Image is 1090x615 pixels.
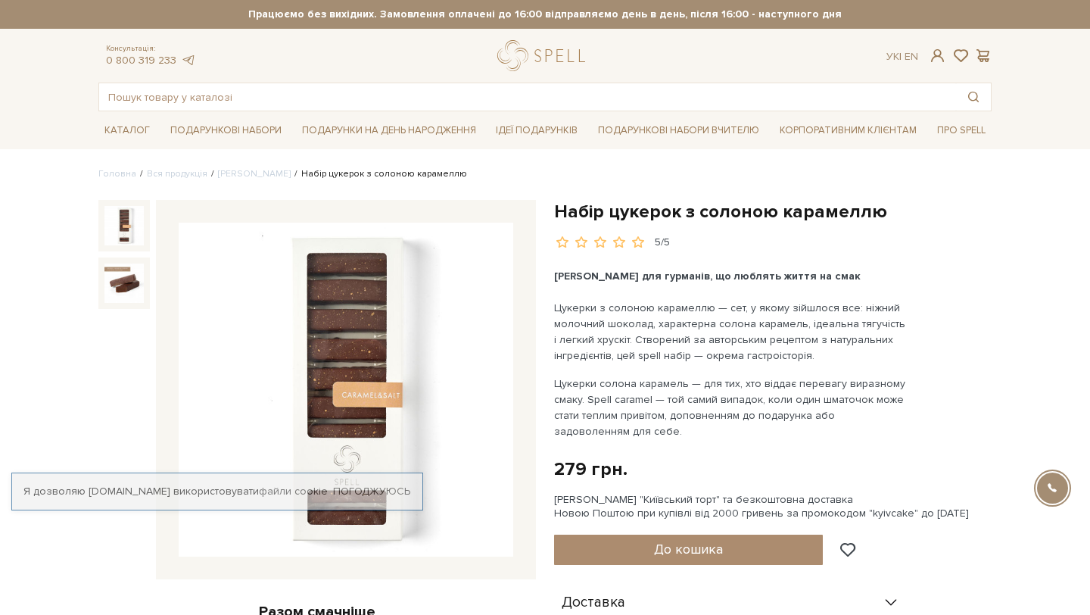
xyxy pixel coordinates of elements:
[291,167,467,181] li: Набір цукерок з солоною карамеллю
[218,168,291,180] a: [PERSON_NAME]
[554,377,908,438] span: Цукерки солона карамель — для тих, хто віддає перевагу виразному смаку. Spell caramel — той самий...
[259,485,328,498] a: файли cookie
[98,8,992,21] strong: Працюємо без вихідних. Замовлення оплачені до 16:00 відправляємо день в день, після 16:00 - насту...
[333,485,410,498] a: Погоджуюсь
[99,83,956,111] input: Пошук товару у каталозі
[654,541,723,557] span: До кошика
[554,457,628,481] div: 279 грн.
[98,168,136,180] a: Головна
[490,119,584,142] a: Ідеї подарунків
[554,301,908,362] span: Цукерки з солоною карамеллю — сет, у якому зійшлося все: ніжний молочний шоколад, характерна соло...
[899,50,902,63] span: |
[296,119,482,142] a: Подарунки на День народження
[774,119,923,142] a: Корпоративним клієнтам
[106,44,195,54] span: Консультація:
[106,54,176,67] a: 0 800 319 233
[104,206,144,245] img: Набір цукерок з солоною карамеллю
[956,83,991,111] button: Пошук товару у каталозі
[562,596,625,610] span: Доставка
[104,264,144,303] img: Набір цукерок з солоною карамеллю
[905,50,918,63] a: En
[497,40,592,71] a: logo
[592,117,765,143] a: Подарункові набори Вчителю
[12,485,422,498] div: Я дозволяю [DOMAIN_NAME] використовувати
[180,54,195,67] a: telegram
[98,119,156,142] a: Каталог
[554,270,861,283] span: [PERSON_NAME] для гурманів, що люблять життя на смак
[931,119,992,142] a: Про Spell
[554,200,992,223] h1: Набір цукерок з солоною карамеллю
[164,119,288,142] a: Подарункові набори
[554,535,823,565] button: До кошика
[886,50,918,64] div: Ук
[554,493,992,520] div: [PERSON_NAME] "Київський торт" та безкоштовна доставка Новою Поштою при купівлі від 2000 гривень ...
[655,236,670,250] div: 5/5
[147,168,207,180] a: Вся продукція
[179,223,513,557] img: Набір цукерок з солоною карамеллю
